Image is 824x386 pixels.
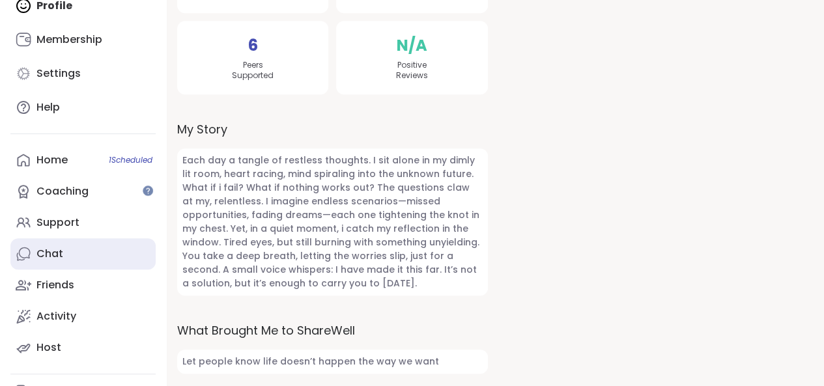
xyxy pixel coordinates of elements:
a: Activity [10,301,156,332]
a: Membership [10,24,156,55]
a: Settings [10,58,156,89]
a: Friends [10,269,156,301]
a: Coaching [10,176,156,207]
a: Host [10,332,156,363]
a: Chat [10,238,156,269]
span: Each day a tangle of restless thoughts. I sit alone in my dimly lit room, heart racing, mind spir... [177,148,488,296]
a: Help [10,92,156,123]
div: Friends [36,278,74,292]
label: What Brought Me to ShareWell [177,322,488,339]
a: Support [10,207,156,238]
a: Home1Scheduled [10,145,156,176]
span: N/A [397,34,427,57]
span: Positive Reviews [396,60,428,82]
div: Membership [36,33,102,47]
div: Coaching [36,184,89,199]
iframe: Spotlight [143,186,153,196]
span: 6 [248,34,258,57]
span: 1 Scheduled [109,155,152,165]
span: Peers Supported [232,60,274,82]
div: Chat [36,247,63,261]
div: Support [36,215,79,230]
div: Help [36,100,60,115]
div: Host [36,340,61,355]
label: My Story [177,120,488,138]
div: Home [36,153,68,167]
div: Activity [36,309,76,324]
span: Let people know life doesn’t happen the way we want [177,350,488,374]
div: Settings [36,66,81,81]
